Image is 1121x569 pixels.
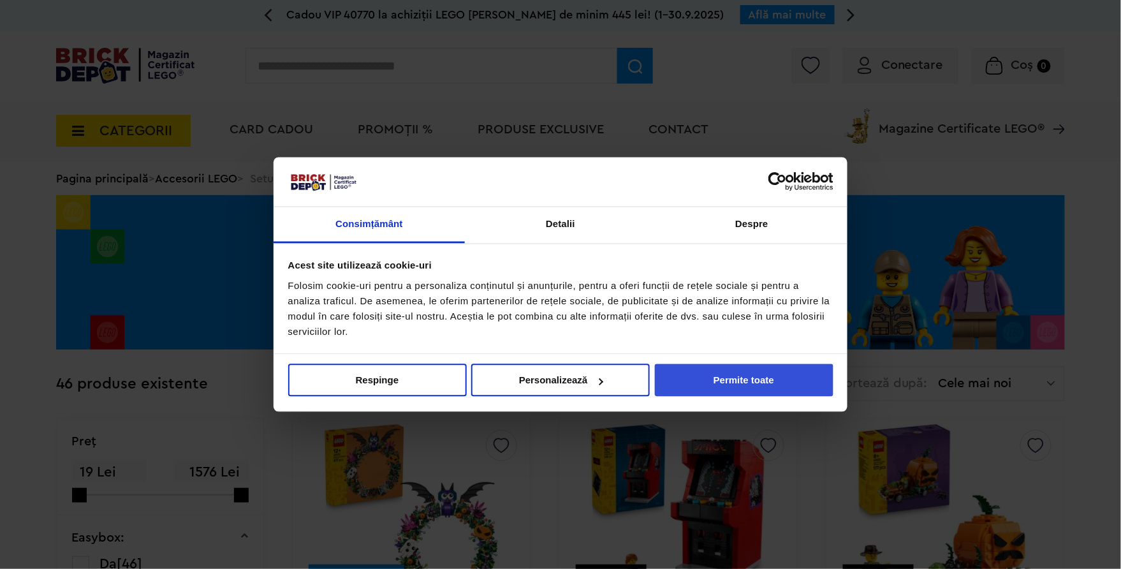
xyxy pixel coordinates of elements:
a: Despre [656,207,847,243]
button: Permite toate [655,364,833,397]
a: Usercentrics Cookiebot - opens in a new window [722,172,833,191]
img: siglă [288,172,358,192]
div: Folosim cookie-uri pentru a personaliza conținutul și anunțurile, pentru a oferi funcții de rețel... [288,278,833,339]
button: Personalizează [471,364,650,397]
a: Detalii [465,207,656,243]
button: Respinge [288,364,467,397]
a: Consimțământ [274,207,465,243]
div: Acest site utilizează cookie-uri [288,258,833,274]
